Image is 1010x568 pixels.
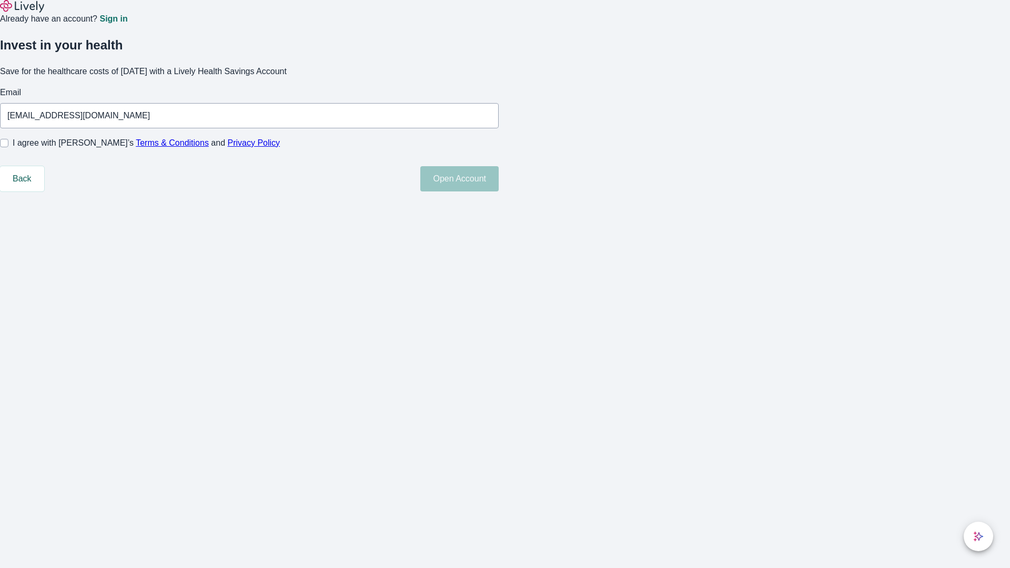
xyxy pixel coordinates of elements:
a: Privacy Policy [228,138,280,147]
svg: Lively AI Assistant [973,531,984,542]
span: I agree with [PERSON_NAME]’s and [13,137,280,149]
a: Sign in [99,15,127,23]
a: Terms & Conditions [136,138,209,147]
button: chat [964,522,993,551]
